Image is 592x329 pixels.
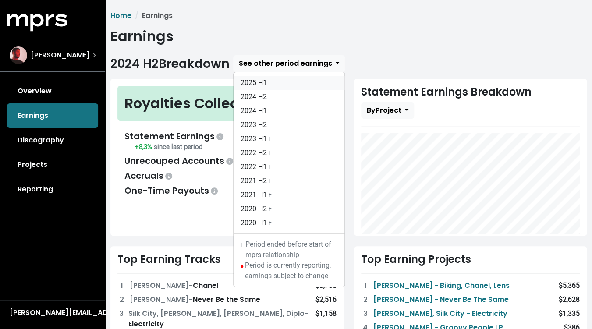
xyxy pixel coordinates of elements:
div: Top Earning Projects [361,253,580,266]
a: 2022 H2 † [234,146,344,160]
li: Earnings [131,11,173,21]
div: 1 [117,280,126,291]
a: 2024 H2 [234,90,344,104]
button: [PERSON_NAME][EMAIL_ADDRESS][PERSON_NAME][DOMAIN_NAME] [7,307,98,318]
button: ByProject [361,102,414,119]
span: [PERSON_NAME] - [130,280,193,290]
div: Period ended before start of mprs relationship [241,239,337,260]
h2: 2024 H2 Breakdown [110,57,230,71]
div: 3 [361,308,370,319]
img: The selected account / producer [10,46,27,64]
div: Never Be the Same [130,294,260,305]
div: $2,516 [315,294,337,305]
span: [PERSON_NAME] [31,50,90,60]
span: [PERSON_NAME] - [130,294,193,304]
a: 2023 H1 † [234,132,344,146]
a: [PERSON_NAME], Silk City - Electricity [373,308,507,319]
a: mprs logo [7,17,67,27]
small: +8,3% [135,143,202,151]
small: † [269,178,272,184]
div: Unrecouped Accounts [124,154,235,167]
span: Silk City, [PERSON_NAME], [PERSON_NAME], Diplo - [128,308,308,318]
div: Royalties Collected [124,93,262,114]
small: † [269,206,272,212]
div: Top Earning Tracks [117,253,337,266]
small: † [269,220,272,226]
a: 2021 H2 † [234,174,344,188]
a: Projects [7,152,98,177]
small: † [269,150,272,156]
a: [PERSON_NAME] - Never Be The Same [373,294,509,305]
a: 2020 H1 † [234,216,344,230]
small: † [241,242,244,248]
div: Chanel [130,280,218,291]
a: [PERSON_NAME] - Biking, Chanel, Lens [373,280,510,291]
span: See other period earnings [239,58,332,68]
div: 2 [361,294,370,305]
a: 2021 H1 † [234,188,344,202]
div: 2 [117,294,126,305]
nav: breadcrumb [110,11,587,21]
div: [PERSON_NAME][EMAIL_ADDRESS][PERSON_NAME][DOMAIN_NAME] [10,308,96,318]
div: 1 [361,280,370,291]
div: One-Time Payouts [124,184,220,197]
a: 2022 H1 † [234,160,344,174]
div: Period is currently reporting, earnings subject to change [241,260,337,281]
a: Reporting [7,177,98,202]
a: Overview [7,79,98,103]
span: By Project [367,105,401,115]
a: 2025 H1 [234,76,344,90]
h1: Earnings [110,28,587,45]
a: 2024 H1 [234,104,344,118]
small: † [269,164,272,170]
span: since last period [154,143,202,151]
a: Home [110,11,131,21]
small: † [269,136,272,142]
a: 2020 H2 † [234,202,344,216]
div: Statement Earnings [124,130,225,143]
div: $2,628 [559,294,580,305]
a: Discography [7,128,98,152]
div: $5,365 [559,280,580,291]
a: 2023 H2 [234,118,344,132]
small: † [269,192,272,198]
div: Accruals [124,169,174,182]
button: See other period earnings [233,55,345,72]
div: $1,335 [559,308,580,319]
div: Statement Earnings Breakdown [361,86,580,119]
